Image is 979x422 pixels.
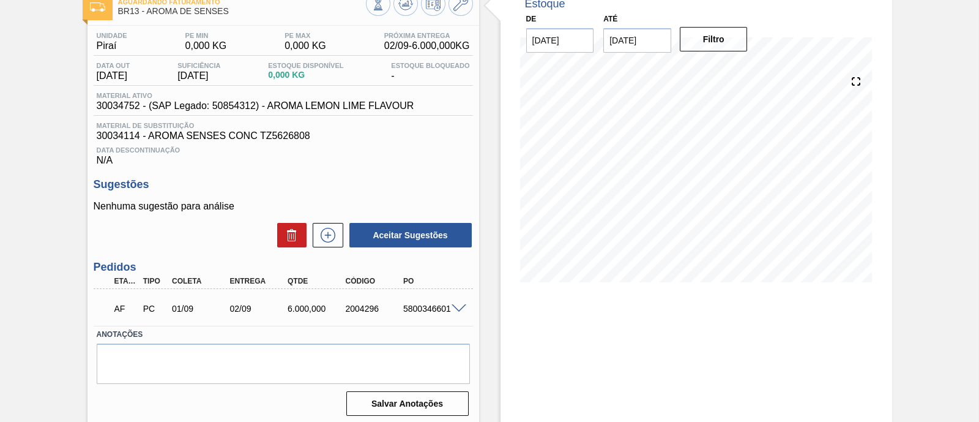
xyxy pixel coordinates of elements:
[185,40,227,51] span: 0,000 KG
[384,32,470,39] span: Próxima Entrega
[97,326,470,344] label: Anotações
[271,223,307,247] div: Excluir Sugestões
[111,295,141,322] div: Aguardando Faturamento
[177,62,220,69] span: Suficiência
[603,15,617,23] label: Até
[185,32,227,39] span: PE MIN
[391,62,469,69] span: Estoque Bloqueado
[97,70,130,81] span: [DATE]
[94,201,473,212] p: Nenhuma sugestão para análise
[97,92,414,99] span: Material ativo
[169,304,233,314] div: 01/09/2025
[94,178,473,191] h3: Sugestões
[285,304,348,314] div: 6.000,000
[307,223,343,247] div: Nova sugestão
[177,70,220,81] span: [DATE]
[97,62,130,69] span: Data out
[97,100,414,111] span: 30034752 - (SAP Legado: 50854312) - AROMA LEMON LIME FLAVOUR
[285,32,326,39] span: PE MAX
[97,146,470,154] span: Data Descontinuação
[526,15,537,23] label: De
[680,27,748,51] button: Filtro
[118,7,366,16] span: BR13 - AROMA DE SENSES
[400,304,464,314] div: 5800346601
[388,62,472,81] div: -
[268,70,343,80] span: 0,000 KG
[343,277,406,285] div: Código
[384,40,470,51] span: 02/09 - 6.000,000 KG
[97,130,470,141] span: 30034114 - AROMA SENSES CONC TZ5626808
[227,304,291,314] div: 02/09/2025
[285,277,348,285] div: Qtde
[343,304,406,314] div: 2004296
[140,277,169,285] div: Tipo
[94,261,473,274] h3: Pedidos
[349,223,472,247] button: Aceitar Sugestões
[111,277,141,285] div: Etapa
[285,40,326,51] span: 0,000 KG
[346,391,469,416] button: Salvar Anotações
[603,28,671,53] input: dd/mm/yyyy
[400,277,464,285] div: PO
[97,32,127,39] span: Unidade
[94,141,473,166] div: N/A
[227,277,291,285] div: Entrega
[526,28,594,53] input: dd/mm/yyyy
[169,277,233,285] div: Coleta
[114,304,138,314] p: AF
[343,222,473,249] div: Aceitar Sugestões
[140,304,169,314] div: Pedido de Compra
[97,122,470,129] span: Material de Substituição
[268,62,343,69] span: Estoque Disponível
[90,2,105,12] img: Ícone
[97,40,127,51] span: Piraí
